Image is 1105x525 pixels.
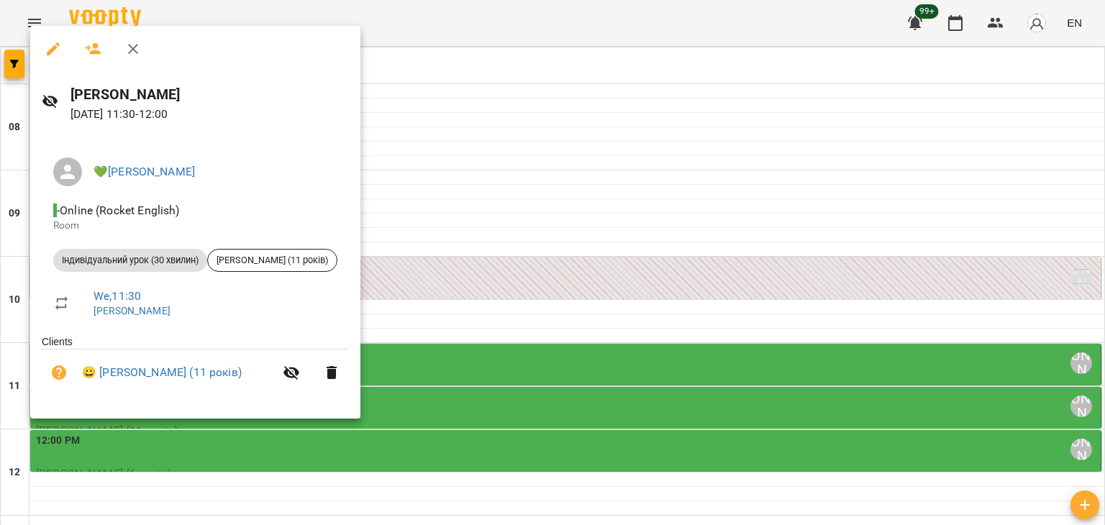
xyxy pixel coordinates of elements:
button: Unpaid. Bill the attendance? [42,355,76,390]
span: [PERSON_NAME] (11 років) [208,254,337,267]
div: [PERSON_NAME] (11 років) [207,249,337,272]
span: - Online (Rocket English) [53,204,183,217]
span: Індивідуальний урок (30 хвилин) [53,254,207,267]
ul: Clients [42,334,349,401]
a: We , 11:30 [94,289,141,303]
p: [DATE] 11:30 - 12:00 [71,106,349,123]
a: 😀 [PERSON_NAME] (11 років) [82,364,242,381]
p: Room [53,219,337,233]
a: 💚[PERSON_NAME] [94,165,195,178]
a: [PERSON_NAME] [94,305,170,316]
h6: [PERSON_NAME] [71,83,349,106]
